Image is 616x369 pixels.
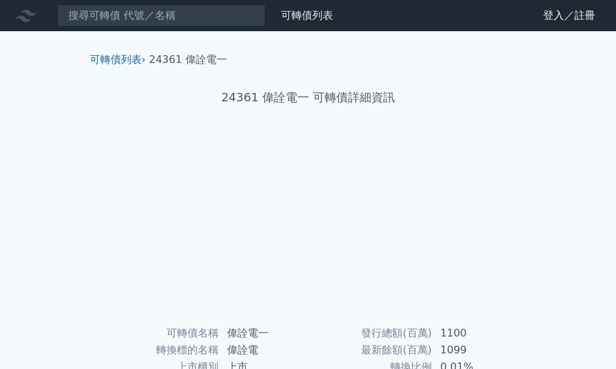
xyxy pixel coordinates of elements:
[149,52,227,68] li: 24361 偉詮電一
[95,325,219,342] td: 可轉債名稱
[57,5,265,27] input: 搜尋可轉債 代號／名稱
[308,325,433,342] td: 發行總額(百萬)
[219,342,308,359] td: 偉詮電
[433,325,522,342] td: 1100
[79,88,537,107] h1: 24361 偉詮電一 可轉債詳細資訊
[308,342,433,359] td: 最新餘額(百萬)
[281,9,333,21] a: 可轉債列表
[533,5,606,26] a: 登入／註冊
[433,342,522,359] td: 1099
[90,52,146,68] li: ›
[219,325,308,342] td: 偉詮電一
[95,342,219,359] td: 轉換標的名稱
[90,53,142,66] a: 可轉債列表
